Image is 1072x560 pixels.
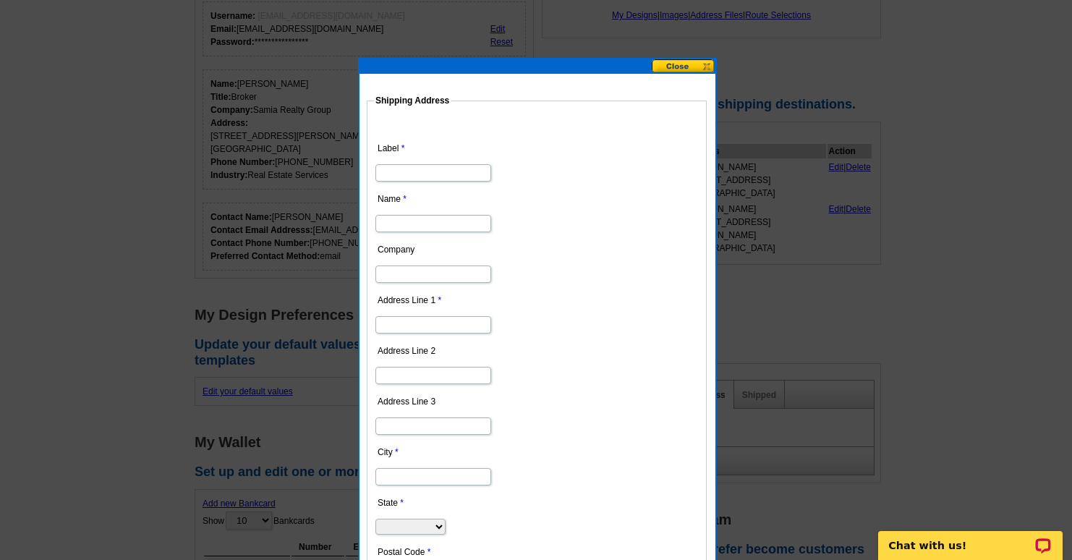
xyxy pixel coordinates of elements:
[374,94,451,107] legend: Shipping Address
[378,142,508,155] label: Label
[869,514,1072,560] iframe: LiveChat chat widget
[378,243,508,256] label: Company
[378,192,508,205] label: Name
[378,496,508,509] label: State
[378,395,508,408] label: Address Line 3
[378,446,508,459] label: City
[378,344,508,357] label: Address Line 2
[378,294,508,307] label: Address Line 1
[378,546,508,559] label: Postal Code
